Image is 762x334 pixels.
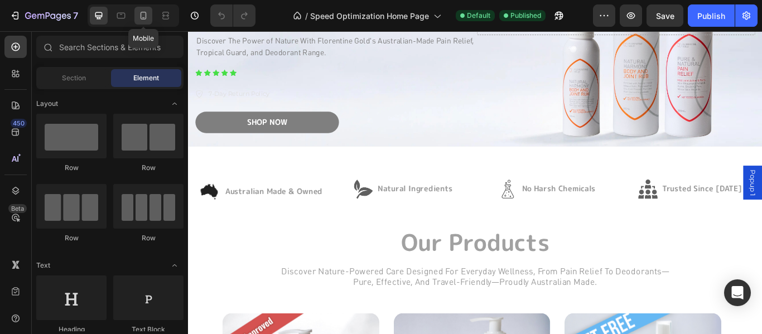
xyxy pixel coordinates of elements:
span: Section [62,73,86,83]
span: Toggle open [166,256,184,274]
p: Discover The Power of Nature With Florentine Gold's Australian-Made Pain Relief, Tropical Guard, ... [9,6,660,32]
div: 450 [11,119,27,128]
span: discover nature-powered care designed for everyday wellness, from pain relief to deodorants—pure,... [108,275,561,298]
div: Row [36,233,107,243]
span: Trusted Since [DATE] [553,177,646,190]
span: Speed Optimization Home Page [310,10,429,22]
span: Element [133,73,159,83]
span: No Harsh Chemicals [389,177,475,190]
span: Layout [36,99,58,109]
div: Row [113,233,184,243]
p: 7 [73,9,78,22]
button: Publish [688,4,735,27]
span: Popup 1 [653,161,664,192]
img: australian-made-and-owned-icon [10,173,38,201]
img: natural-ingredients-icon [193,173,215,195]
button: 7 [4,4,83,27]
img: trusted-since-2011-icon [525,173,547,195]
span: / [305,10,308,22]
span: Toggle open [166,95,184,113]
a: SHOP NOW [8,94,176,119]
iframe: Design area [188,31,762,334]
div: Open Intercom Messenger [724,279,751,306]
span: Default [467,11,490,21]
div: Beta [8,204,27,213]
span: SHOP NOW [69,100,115,112]
span: Published [510,11,541,21]
span: Australian Made & Owned [44,180,157,192]
button: Save [647,4,683,27]
span: Natural Ingredients [221,177,308,190]
input: Search Sections & Elements [36,36,184,58]
div: Undo/Redo [210,4,255,27]
div: Row [36,163,107,173]
span: Save [656,11,674,21]
p: 7-Day Return Policy [23,67,95,79]
div: Publish [697,10,725,22]
span: Text [36,260,50,270]
div: Row [113,163,184,173]
span: Our Products [248,227,422,264]
img: no-chemical-icon [361,173,384,195]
